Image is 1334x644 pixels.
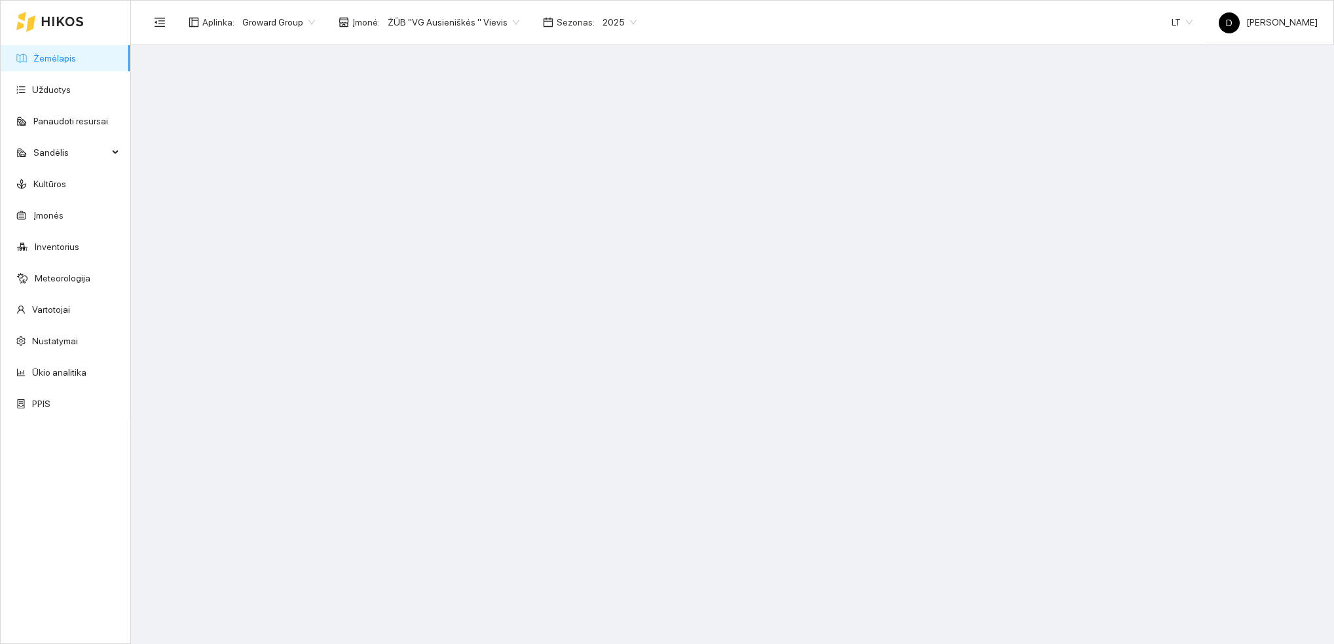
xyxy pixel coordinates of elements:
span: [PERSON_NAME] [1219,17,1318,27]
span: calendar [543,17,553,27]
a: Ūkio analitika [32,367,86,378]
span: menu-fold [154,16,166,28]
span: Aplinka : [202,15,234,29]
a: Kultūros [33,179,66,189]
a: Meteorologija [35,273,90,283]
a: Nustatymai [32,336,78,346]
a: PPIS [32,399,50,409]
a: Žemėlapis [33,53,76,63]
span: Sezonas : [557,15,595,29]
button: menu-fold [147,9,173,35]
span: Įmonė : [352,15,380,29]
span: shop [339,17,349,27]
a: Įmonės [33,210,64,221]
a: Panaudoti resursai [33,116,108,126]
span: Groward Group [242,12,315,32]
span: layout [189,17,199,27]
span: D [1226,12,1232,33]
a: Inventorius [35,241,79,252]
span: LT [1172,12,1193,32]
span: ŽŪB "VG Ausieniškės " Vievis [388,12,519,32]
a: Vartotojai [32,304,70,315]
span: 2025 [602,12,637,32]
span: Sandėlis [33,139,108,166]
a: Užduotys [32,84,71,95]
